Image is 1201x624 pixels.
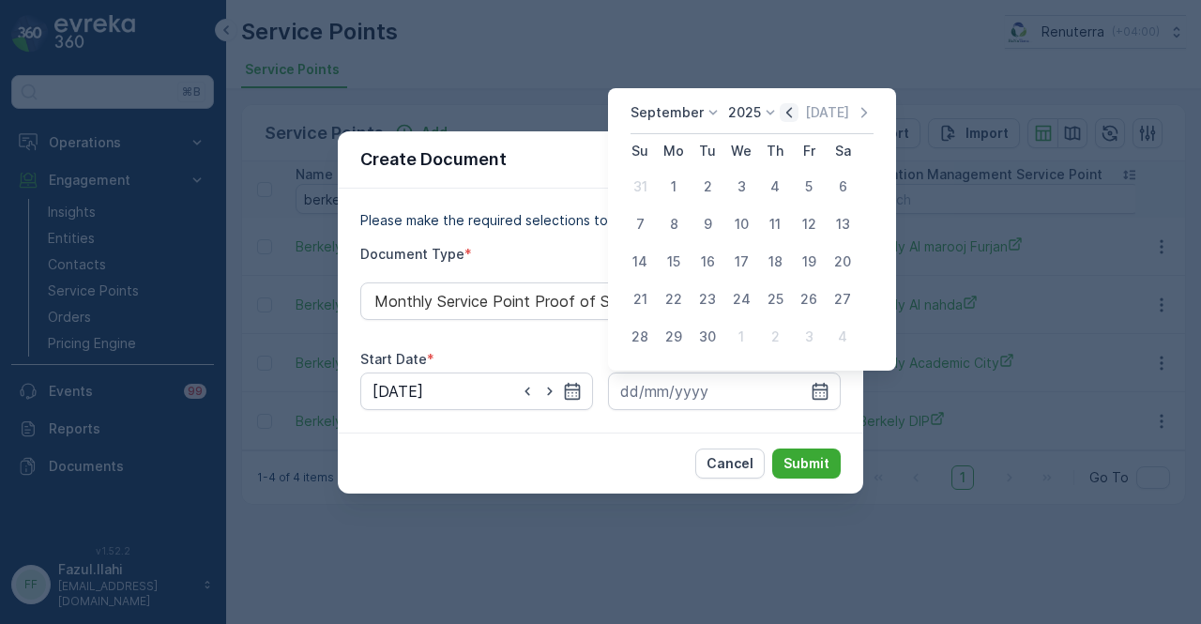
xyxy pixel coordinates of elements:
div: 3 [726,172,756,202]
div: 2 [760,322,790,352]
div: 15 [659,247,689,277]
div: 27 [828,284,858,314]
div: 1 [659,172,689,202]
p: Create Document [360,146,507,173]
div: 28 [625,322,655,352]
th: Saturday [826,134,859,168]
div: 16 [692,247,722,277]
th: Wednesday [724,134,758,168]
div: 12 [794,209,824,239]
input: dd/mm/yyyy [608,373,841,410]
th: Thursday [758,134,792,168]
div: 11 [760,209,790,239]
div: 2 [692,172,722,202]
p: September [631,103,704,122]
div: 9 [692,209,722,239]
input: dd/mm/yyyy [360,373,593,410]
th: Tuesday [691,134,724,168]
div: 26 [794,284,824,314]
div: 14 [625,247,655,277]
div: 13 [828,209,858,239]
button: Submit [772,449,841,479]
div: 1 [726,322,756,352]
div: 4 [828,322,858,352]
th: Friday [792,134,826,168]
div: 17 [726,247,756,277]
div: 19 [794,247,824,277]
div: 5 [794,172,824,202]
div: 6 [828,172,858,202]
label: Start Date [360,351,427,367]
div: 23 [692,284,722,314]
div: 22 [659,284,689,314]
th: Sunday [623,134,657,168]
div: 31 [625,172,655,202]
label: Document Type [360,246,464,262]
div: 4 [760,172,790,202]
div: 3 [794,322,824,352]
div: 25 [760,284,790,314]
div: 24 [726,284,756,314]
th: Monday [657,134,691,168]
div: 30 [692,322,722,352]
p: Cancel [707,454,753,473]
div: 20 [828,247,858,277]
p: 2025 [728,103,761,122]
div: 7 [625,209,655,239]
button: Cancel [695,449,765,479]
div: 8 [659,209,689,239]
p: Please make the required selections to create your document. [360,211,841,230]
div: 10 [726,209,756,239]
p: [DATE] [805,103,849,122]
p: Submit [783,454,829,473]
div: 21 [625,284,655,314]
div: 18 [760,247,790,277]
div: 29 [659,322,689,352]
